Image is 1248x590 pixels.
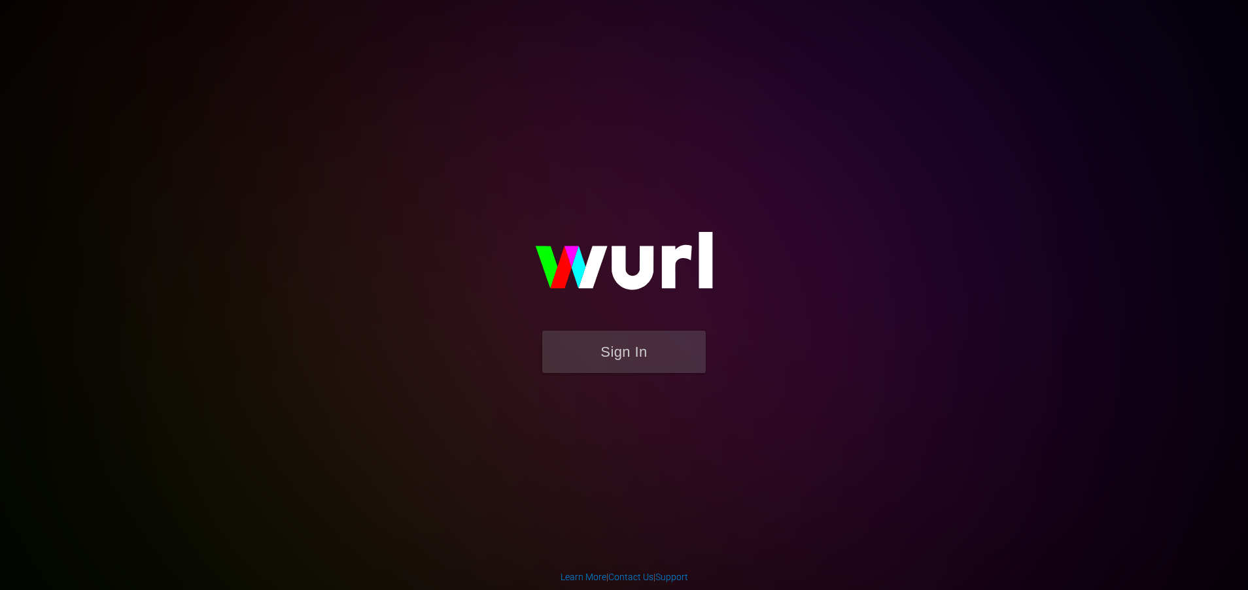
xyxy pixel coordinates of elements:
a: Learn More [561,572,606,582]
a: Contact Us [608,572,653,582]
div: | | [561,570,688,583]
a: Support [655,572,688,582]
button: Sign In [542,331,706,373]
img: wurl-logo-on-black-223613ac3d8ba8fe6dc639794a292ebdb59501304c7dfd60c99c58986ef67473.svg [493,204,755,331]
